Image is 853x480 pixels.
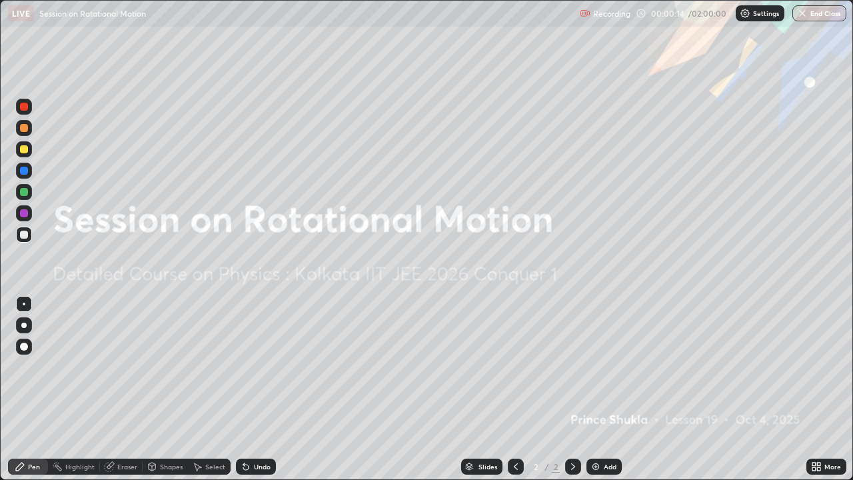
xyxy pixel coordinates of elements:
div: Select [205,463,225,470]
div: 2 [552,461,560,473]
img: add-slide-button [590,461,601,472]
div: / [545,463,549,471]
div: Highlight [65,463,95,470]
p: Settings [753,10,779,17]
img: class-settings-icons [740,8,750,19]
div: Slides [478,463,497,470]
div: Pen [28,463,40,470]
div: Shapes [160,463,183,470]
p: LIVE [12,8,30,19]
div: More [824,463,841,470]
div: Eraser [117,463,137,470]
button: End Class [792,5,846,21]
div: 2 [529,463,542,471]
div: Undo [254,463,271,470]
img: recording.375f2c34.svg [580,8,590,19]
p: Session on Rotational Motion [39,8,146,19]
p: Recording [593,9,630,19]
div: Add [604,463,616,470]
img: end-class-cross [797,8,808,19]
